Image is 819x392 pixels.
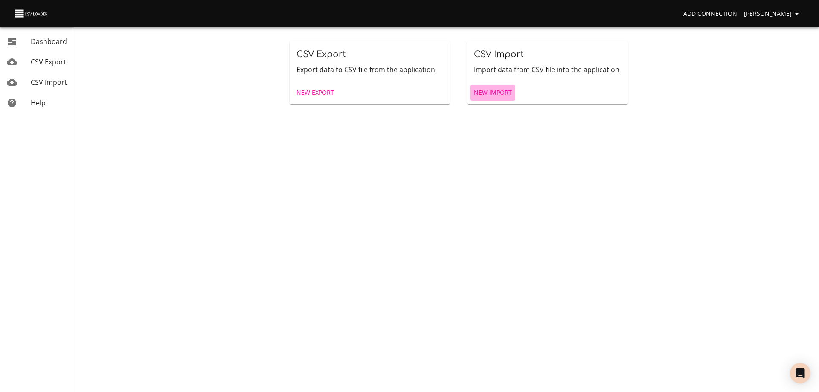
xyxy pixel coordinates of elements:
[296,87,334,98] span: New Export
[14,8,49,20] img: CSV Loader
[474,87,512,98] span: New Import
[470,85,515,101] a: New Import
[296,64,444,75] p: Export data to CSV file from the application
[790,363,810,383] div: Open Intercom Messenger
[474,64,621,75] p: Import data from CSV file into the application
[741,6,805,22] button: [PERSON_NAME]
[474,49,524,59] span: CSV Import
[296,49,346,59] span: CSV Export
[31,37,67,46] span: Dashboard
[31,78,67,87] span: CSV Import
[293,85,337,101] a: New Export
[680,6,741,22] a: Add Connection
[31,57,66,67] span: CSV Export
[744,9,802,19] span: [PERSON_NAME]
[683,9,737,19] span: Add Connection
[31,98,46,107] span: Help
